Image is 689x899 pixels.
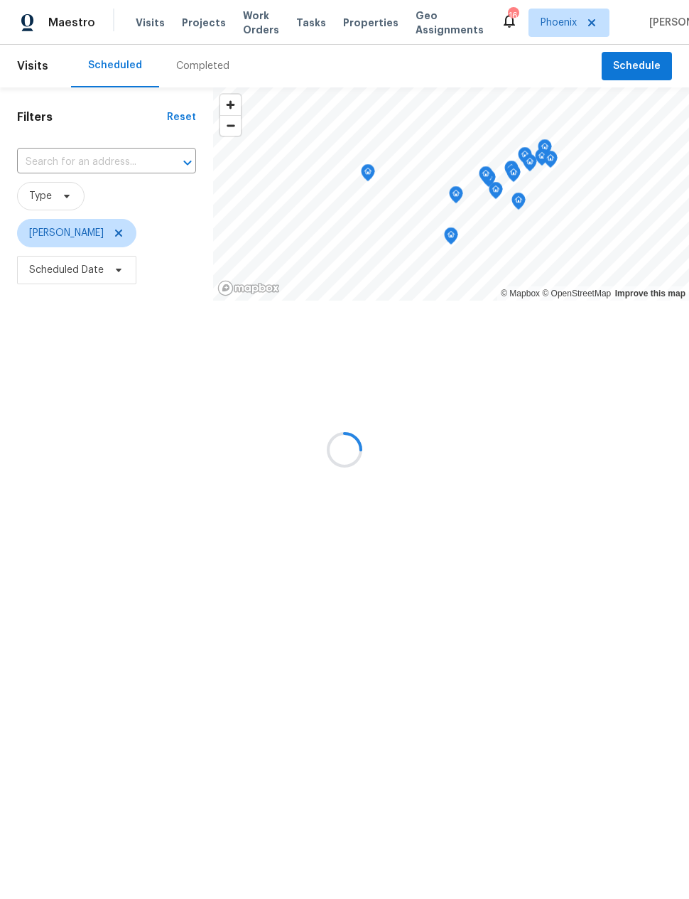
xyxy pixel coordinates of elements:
[501,289,540,298] a: Mapbox
[220,115,241,136] button: Zoom out
[508,9,518,23] div: 16
[220,95,241,115] button: Zoom in
[217,280,280,296] a: Mapbox homepage
[220,116,241,136] span: Zoom out
[615,289,685,298] a: Improve this map
[542,289,611,298] a: OpenStreetMap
